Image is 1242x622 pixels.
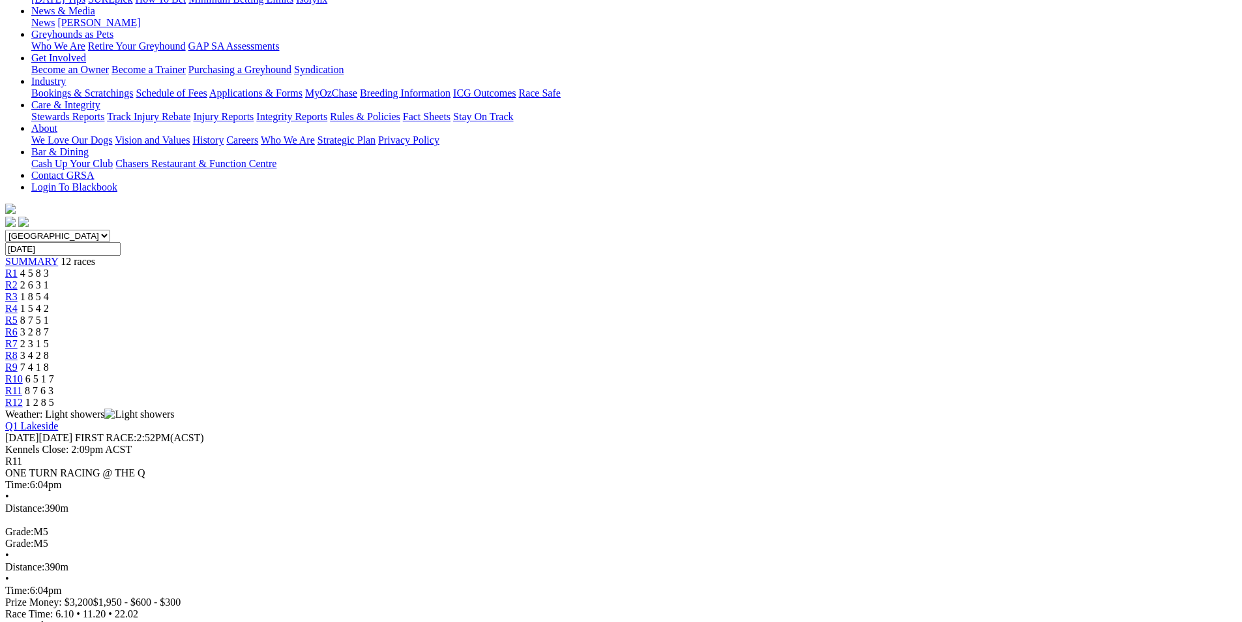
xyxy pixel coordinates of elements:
[31,29,113,40] a: Greyhounds as Pets
[31,181,117,193] a: Login To Blackbook
[75,432,204,443] span: 2:52PM(ACST)
[5,291,18,302] a: R3
[5,373,23,384] a: R10
[108,608,112,619] span: •
[31,170,94,181] a: Contact GRSA
[188,40,280,52] a: GAP SA Assessments
[5,350,18,361] a: R8
[20,279,49,290] span: 2 6 3 1
[5,479,1237,491] div: 6:04pm
[31,158,1237,170] div: Bar & Dining
[318,134,376,146] a: Strategic Plan
[5,538,1237,550] div: M5
[5,279,18,290] a: R2
[25,373,54,384] span: 6 5 1 7
[5,385,22,396] a: R11
[31,17,1237,29] div: News & Media
[5,315,18,326] a: R5
[453,111,513,122] a: Stay On Track
[5,420,58,431] a: Q1 Lakeside
[378,134,439,146] a: Privacy Policy
[5,432,39,443] span: [DATE]
[5,561,1237,573] div: 390m
[188,64,291,75] a: Purchasing a Greyhound
[360,87,451,99] a: Breeding Information
[75,432,136,443] span: FIRST RACE:
[55,608,74,619] span: 6.10
[5,585,30,596] span: Time:
[5,268,18,279] a: R1
[115,608,138,619] span: 22.02
[5,256,58,267] a: SUMMARY
[403,111,451,122] a: Fact Sheets
[5,526,1237,538] div: M5
[256,111,327,122] a: Integrity Reports
[20,303,49,314] span: 1 5 4 2
[31,76,66,87] a: Industry
[57,17,140,28] a: [PERSON_NAME]
[5,503,1237,514] div: 390m
[31,123,57,134] a: About
[5,608,53,619] span: Race Time:
[20,326,49,337] span: 3 2 8 7
[5,397,23,408] a: R12
[5,432,72,443] span: [DATE]
[31,52,86,63] a: Get Involved
[31,111,104,122] a: Stewards Reports
[5,597,1237,608] div: Prize Money: $3,200
[5,242,121,256] input: Select date
[518,87,560,99] a: Race Safe
[136,87,207,99] a: Schedule of Fees
[5,561,44,572] span: Distance:
[111,64,186,75] a: Become a Trainer
[31,5,95,16] a: News & Media
[31,146,89,157] a: Bar & Dining
[5,326,18,337] a: R6
[76,608,80,619] span: •
[20,350,49,361] span: 3 4 2 8
[209,87,303,99] a: Applications & Forms
[5,550,9,561] span: •
[5,538,34,549] span: Grade:
[453,87,516,99] a: ICG Outcomes
[330,111,400,122] a: Rules & Policies
[5,362,18,373] a: R9
[20,291,49,302] span: 1 8 5 4
[31,40,1237,52] div: Greyhounds as Pets
[5,456,22,467] span: R11
[5,467,1237,479] div: ONE TURN RACING @ THE Q
[31,99,100,110] a: Care & Integrity
[5,409,175,420] span: Weather: Light showers
[31,64,1237,76] div: Get Involved
[20,362,49,373] span: 7 4 1 8
[192,134,224,146] a: History
[18,217,29,227] img: twitter.svg
[31,17,55,28] a: News
[25,385,53,396] span: 8 7 6 3
[261,134,315,146] a: Who We Are
[5,573,9,584] span: •
[31,87,133,99] a: Bookings & Scratchings
[115,134,190,146] a: Vision and Values
[5,204,16,214] img: logo-grsa-white.png
[305,87,357,99] a: MyOzChase
[5,217,16,227] img: facebook.svg
[31,87,1237,99] div: Industry
[294,64,344,75] a: Syndication
[31,134,112,146] a: We Love Our Dogs
[31,134,1237,146] div: About
[5,503,44,514] span: Distance:
[107,111,190,122] a: Track Injury Rebate
[5,338,18,349] a: R7
[83,608,106,619] span: 11.20
[31,40,85,52] a: Who We Are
